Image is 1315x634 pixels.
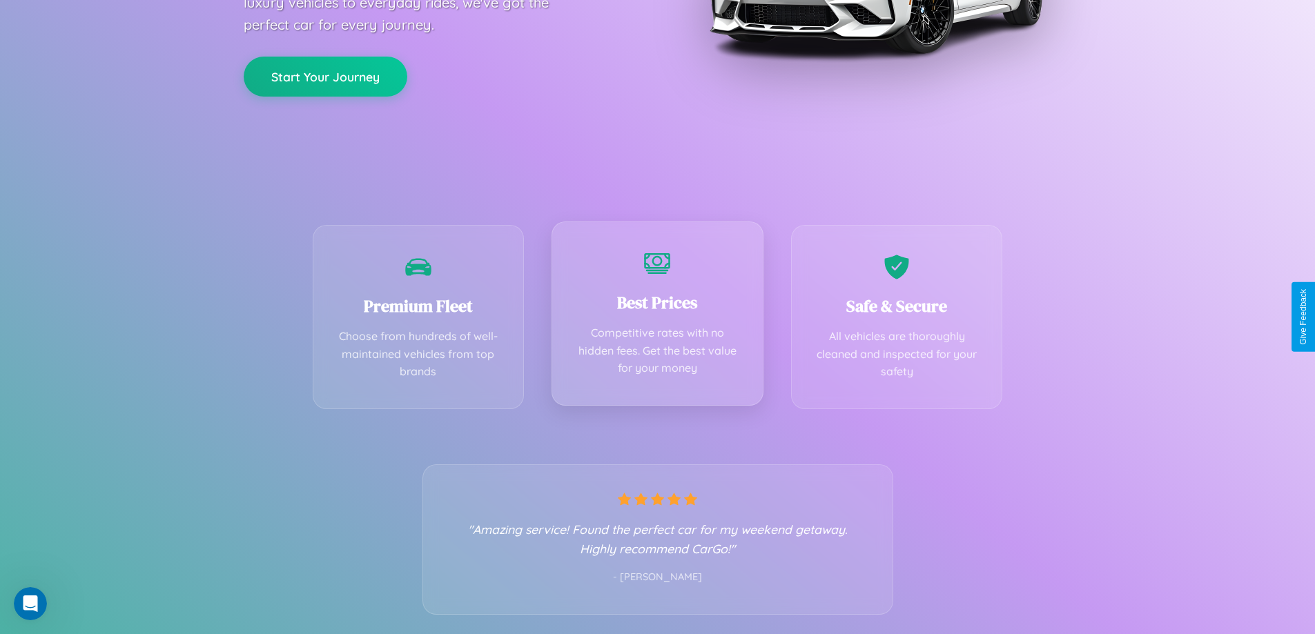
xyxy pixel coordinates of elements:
p: All vehicles are thoroughly cleaned and inspected for your safety [812,328,982,381]
p: "Amazing service! Found the perfect car for my weekend getaway. Highly recommend CarGo!" [451,519,865,558]
p: Competitive rates with no hidden fees. Get the best value for your money [573,324,742,377]
h3: Best Prices [573,291,742,314]
p: Choose from hundreds of well-maintained vehicles from top brands [334,328,503,381]
button: Start Your Journey [244,57,407,97]
h3: Premium Fleet [334,295,503,317]
h3: Safe & Secure [812,295,982,317]
p: - [PERSON_NAME] [451,568,865,586]
div: Give Feedback [1298,289,1308,345]
iframe: Intercom live chat [14,587,47,620]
